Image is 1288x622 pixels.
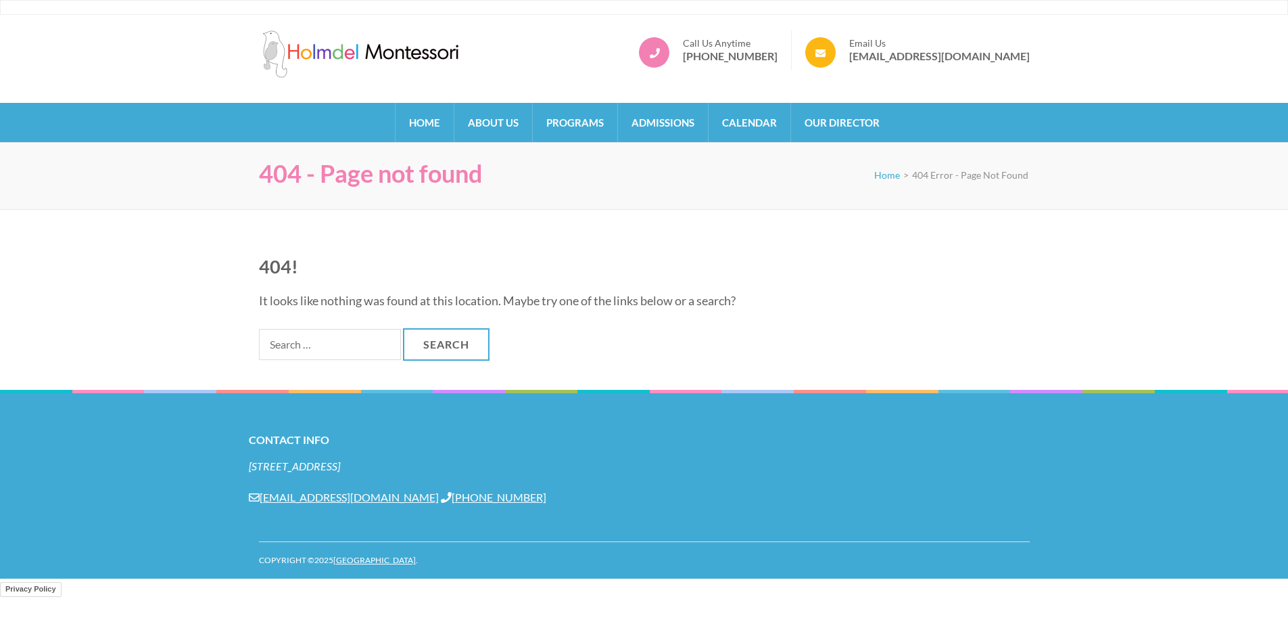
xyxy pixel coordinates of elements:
[333,555,416,565] a: [GEOGRAPHIC_DATA]
[259,159,483,188] h1: 404 - Page not found
[533,103,617,142] a: Programs
[259,542,1030,579] div: Copyright ©2025 .
[396,103,454,142] a: Home
[259,30,462,78] img: Holmdel Montessori School
[683,49,778,63] a: [PHONE_NUMBER]
[259,291,1020,310] p: It looks like nothing was found at this location. Maybe try one of the links below or a search?
[249,491,439,504] a: [EMAIL_ADDRESS][DOMAIN_NAME]
[249,459,1040,474] address: [STREET_ADDRESS]
[454,103,532,142] a: About Us
[441,491,546,504] a: [PHONE_NUMBER]
[874,169,900,181] a: Home
[903,169,909,181] span: >
[618,103,708,142] a: Admissions
[259,257,1020,276] h2: 404!
[709,103,790,142] a: Calendar
[683,37,778,49] span: Call Us Anytime
[849,37,1030,49] span: Email Us
[249,430,1040,449] h2: Contact Info
[791,103,893,142] a: Our Director
[849,49,1030,63] a: [EMAIL_ADDRESS][DOMAIN_NAME]
[403,328,490,361] input: Search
